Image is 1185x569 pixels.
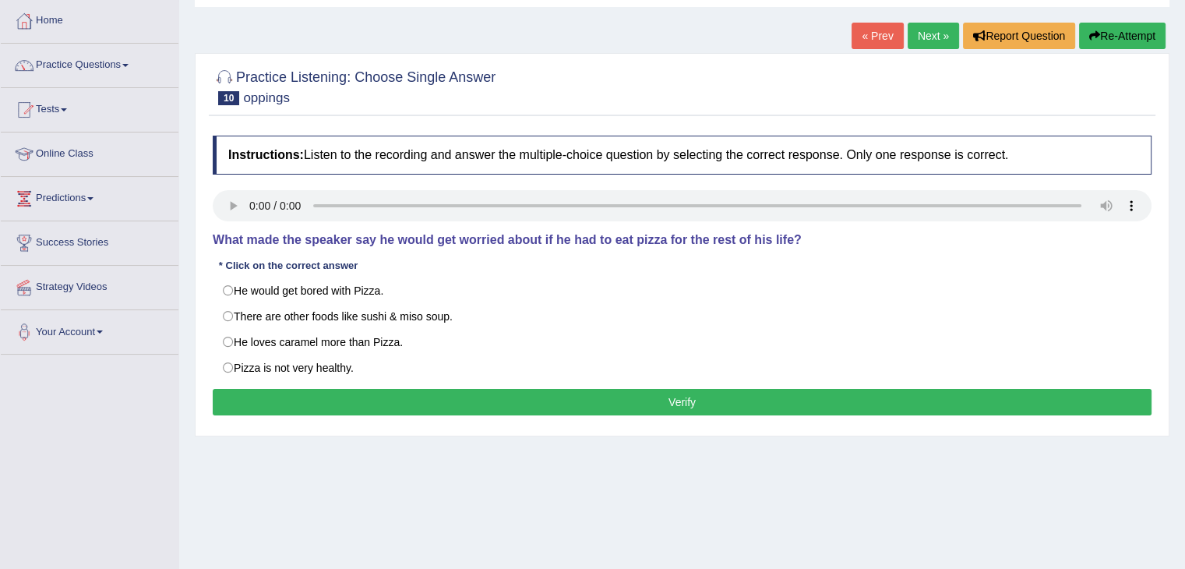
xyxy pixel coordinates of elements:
[852,23,903,49] a: « Prev
[213,258,364,273] div: * Click on the correct answer
[1,133,178,171] a: Online Class
[1,88,178,127] a: Tests
[908,23,959,49] a: Next »
[1079,23,1166,49] button: Re-Attempt
[213,277,1151,304] label: He would get bored with Pizza.
[243,90,290,105] small: oppings
[213,389,1151,415] button: Verify
[1,310,178,349] a: Your Account
[213,329,1151,355] label: He loves caramel more than Pizza.
[963,23,1075,49] button: Report Question
[213,233,1151,247] h4: What made the speaker say he would get worried about if he had to eat pizza for the rest of his l...
[213,136,1151,175] h4: Listen to the recording and answer the multiple-choice question by selecting the correct response...
[213,355,1151,381] label: Pizza is not very healthy.
[228,148,304,161] b: Instructions:
[1,44,178,83] a: Practice Questions
[218,91,239,105] span: 10
[213,303,1151,330] label: There are other foods like sushi & miso soup.
[1,221,178,260] a: Success Stories
[1,177,178,216] a: Predictions
[213,66,496,105] h2: Practice Listening: Choose Single Answer
[1,266,178,305] a: Strategy Videos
